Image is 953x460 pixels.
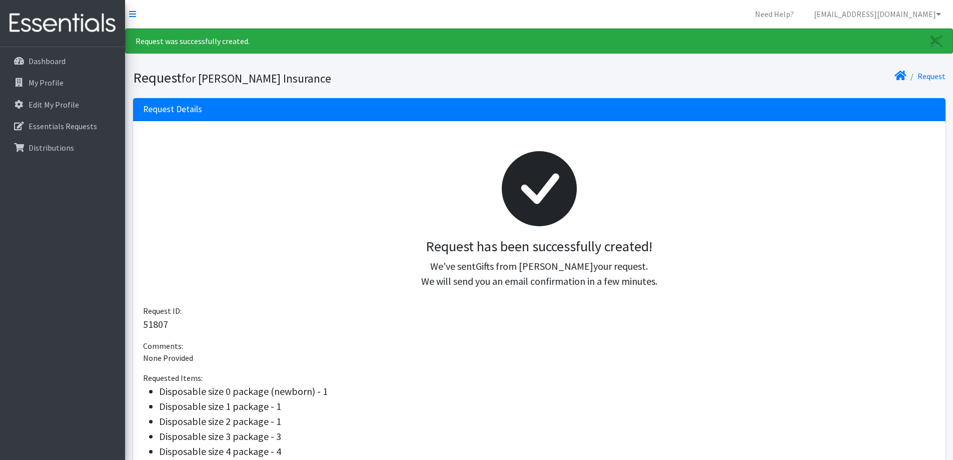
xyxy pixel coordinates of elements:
[4,7,121,40] img: HumanEssentials
[143,306,182,316] span: Request ID:
[159,429,935,444] li: Disposable size 3 package - 3
[159,414,935,429] li: Disposable size 2 package - 1
[29,56,66,66] p: Dashboard
[151,259,927,289] p: We've sent your request. We will send you an email confirmation in a few minutes.
[29,100,79,110] p: Edit My Profile
[29,121,97,131] p: Essentials Requests
[747,4,802,24] a: Need Help?
[151,238,927,255] h3: Request has been successfully created!
[4,73,121,93] a: My Profile
[159,399,935,414] li: Disposable size 1 package - 1
[4,116,121,136] a: Essentials Requests
[4,138,121,158] a: Distributions
[4,51,121,71] a: Dashboard
[917,71,945,81] a: Request
[920,29,952,53] a: Close
[476,260,593,272] span: Gifts from [PERSON_NAME]
[133,69,536,87] h1: Request
[182,71,331,86] small: for [PERSON_NAME] Insurance
[806,4,949,24] a: [EMAIL_ADDRESS][DOMAIN_NAME]
[143,104,202,115] h3: Request Details
[159,384,935,399] li: Disposable size 0 package (newborn) - 1
[29,143,74,153] p: Distributions
[143,317,935,332] p: 51807
[143,353,193,363] span: None Provided
[143,373,203,383] span: Requested Items:
[159,444,935,459] li: Disposable size 4 package - 4
[143,341,183,351] span: Comments:
[4,95,121,115] a: Edit My Profile
[125,29,953,54] div: Request was successfully created.
[29,78,64,88] p: My Profile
